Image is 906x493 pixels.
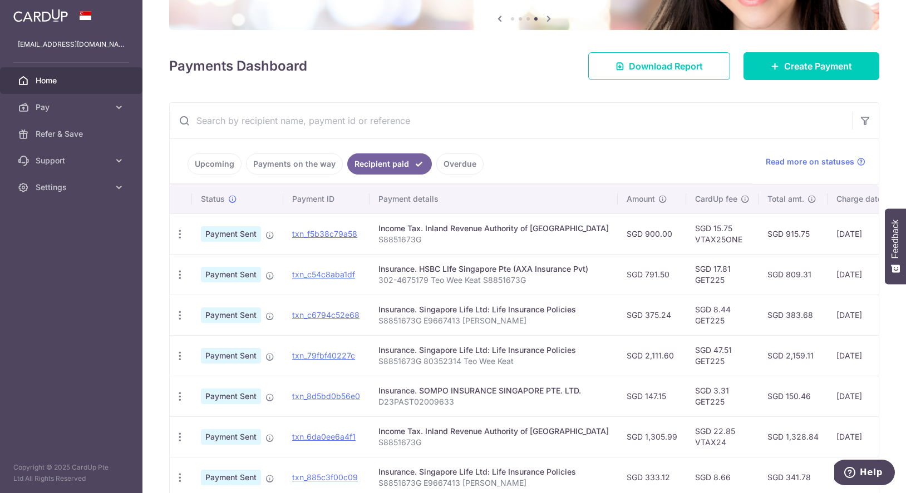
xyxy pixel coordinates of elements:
a: txn_c54c8aba1df [292,270,355,279]
td: SGD 2,159.11 [759,335,828,376]
td: [DATE] [828,254,903,295]
span: Payment Sent [201,429,261,445]
td: SGD 375.24 [618,295,686,335]
span: Payment Sent [201,389,261,404]
p: S8851673G E9667413 [PERSON_NAME] [378,315,609,326]
td: SGD 147.15 [618,376,686,416]
p: S8851673G 80352314 Teo Wee Keat [378,356,609,367]
div: Income Tax. Inland Revenue Authority of [GEOGRAPHIC_DATA] [378,426,609,437]
span: Payment Sent [201,348,261,363]
iframe: Opens a widget where you can find more information [834,460,895,487]
td: SGD 15.75 VTAX25ONE [686,213,759,254]
a: Recipient paid [347,153,432,175]
a: Read more on statuses [766,156,865,167]
a: txn_c6794c52e68 [292,310,360,320]
td: SGD 22.85 VTAX24 [686,416,759,457]
span: Download Report [629,59,703,73]
span: Payment Sent [201,267,261,282]
td: SGD 1,328.84 [759,416,828,457]
a: txn_6da0ee6a4f1 [292,432,356,441]
td: [DATE] [828,376,903,416]
span: Pay [36,102,109,113]
p: 302-4675179 Teo Wee Keat S8851673G [378,275,609,286]
span: CardUp fee [695,193,737,205]
p: S8851673G E9667413 [PERSON_NAME] [378,477,609,489]
img: CardUp [13,9,68,22]
span: Charge date [836,193,882,205]
span: Home [36,75,109,86]
th: Payment ID [283,185,370,213]
p: S8851673G [378,234,609,245]
span: Payment Sent [201,307,261,323]
span: Create Payment [784,59,852,73]
td: SGD 900.00 [618,213,686,254]
td: SGD 383.68 [759,295,828,335]
span: Support [36,155,109,166]
div: Insurance. Singapore Life Ltd: Life Insurance Policies [378,304,609,315]
span: Feedback [890,220,900,258]
td: SGD 47.51 GET225 [686,335,759,376]
input: Search by recipient name, payment id or reference [170,103,852,138]
a: Payments on the way [246,153,343,175]
td: SGD 3.31 GET225 [686,376,759,416]
span: Amount [627,193,655,205]
div: Income Tax. Inland Revenue Authority of [GEOGRAPHIC_DATA] [378,223,609,234]
span: Total amt. [767,193,804,205]
a: Download Report [588,52,730,80]
td: SGD 17.81 GET225 [686,254,759,295]
td: [DATE] [828,295,903,335]
td: [DATE] [828,335,903,376]
span: Settings [36,182,109,193]
a: Upcoming [188,153,242,175]
td: [DATE] [828,416,903,457]
span: Status [201,193,225,205]
p: D23PAST02009633 [378,396,609,407]
div: Insurance. Singapore Life Ltd: Life Insurance Policies [378,466,609,477]
td: SGD 791.50 [618,254,686,295]
a: txn_8d5bd0b56e0 [292,391,360,401]
td: SGD 915.75 [759,213,828,254]
td: SGD 8.44 GET225 [686,295,759,335]
div: Insurance. HSBC LIfe Singapore Pte (AXA Insurance Pvt) [378,263,609,275]
div: Insurance. Singapore Life Ltd: Life Insurance Policies [378,345,609,356]
div: Insurance. SOMPO INSURANCE SINGAPORE PTE. LTD. [378,385,609,396]
a: Overdue [436,153,484,175]
td: [DATE] [828,213,903,254]
td: SGD 809.31 [759,254,828,295]
a: Create Payment [743,52,879,80]
span: Read more on statuses [766,156,854,167]
a: txn_885c3f00c09 [292,472,358,482]
a: txn_79fbf40227c [292,351,355,360]
td: SGD 150.46 [759,376,828,416]
button: Feedback - Show survey [885,208,906,284]
td: SGD 1,305.99 [618,416,686,457]
span: Refer & Save [36,128,109,140]
span: Payment Sent [201,226,261,242]
p: S8851673G [378,437,609,448]
p: [EMAIL_ADDRESS][DOMAIN_NAME] [18,39,125,50]
span: Payment Sent [201,470,261,485]
td: SGD 2,111.60 [618,335,686,376]
a: txn_f5b38c79a58 [292,229,357,238]
h4: Payments Dashboard [169,56,307,76]
th: Payment details [370,185,618,213]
